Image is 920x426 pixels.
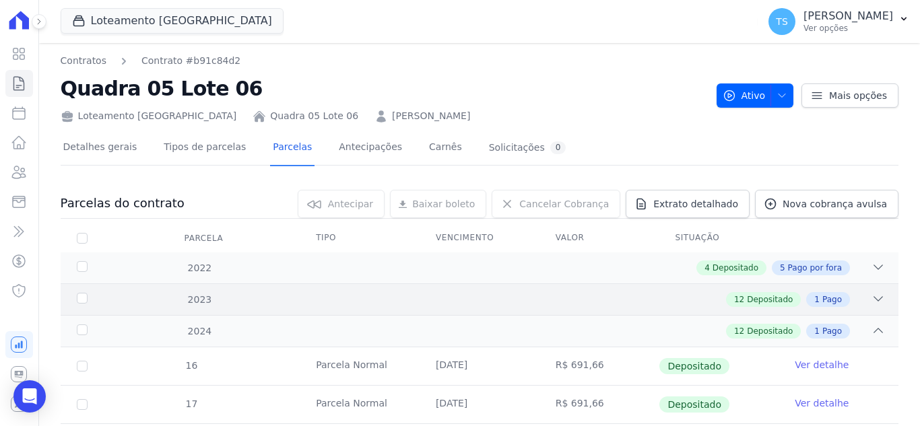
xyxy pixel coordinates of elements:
nav: Breadcrumb [61,54,241,68]
span: 12 [734,293,744,306]
span: Depositado [747,325,793,337]
td: [DATE] [420,386,539,423]
span: Depositado [713,262,758,274]
span: 1 [814,293,820,306]
a: Ver detalhe [795,396,849,410]
span: Nova cobrança avulsa [783,197,887,211]
span: Ativo [723,83,766,108]
p: [PERSON_NAME] [803,9,893,23]
input: Só é possível selecionar pagamentos em aberto [77,399,88,410]
h3: Parcelas do contrato [61,195,185,211]
a: Antecipações [336,131,405,166]
input: Só é possível selecionar pagamentos em aberto [77,361,88,371]
span: Extrato detalhado [653,197,738,211]
div: 0 [550,141,566,154]
a: Carnês [426,131,465,166]
span: Pago por fora [788,262,842,274]
span: 16 [185,360,198,371]
span: 17 [185,398,198,409]
span: Pago [822,325,842,337]
a: Contratos [61,54,106,68]
a: Tipos de parcelas [161,131,249,166]
a: Solicitações0 [486,131,569,166]
td: [DATE] [420,347,539,385]
th: Vencimento [420,224,539,252]
div: Solicitações [489,141,566,154]
span: Depositado [747,293,793,306]
a: [PERSON_NAME] [392,109,470,123]
span: Depositado [659,396,729,413]
button: Loteamento [GEOGRAPHIC_DATA] [61,8,284,34]
td: Parcela Normal [300,386,420,423]
th: Tipo [300,224,420,252]
a: Mais opções [801,83,898,108]
nav: Breadcrumb [61,54,706,68]
span: Pago [822,293,842,306]
span: Depositado [659,358,729,374]
span: 4 [704,262,710,274]
p: Ver opções [803,23,893,34]
button: Ativo [717,83,794,108]
a: Ver detalhe [795,358,849,371]
h2: Quadra 05 Lote 06 [61,73,706,104]
span: 12 [734,325,744,337]
div: Parcela [168,225,240,252]
a: Extrato detalhado [626,190,750,218]
th: Situação [659,224,779,252]
span: 5 [780,262,785,274]
div: Open Intercom Messenger [13,380,46,413]
td: Parcela Normal [300,347,420,385]
a: Contrato #b91c84d2 [141,54,240,68]
a: Detalhes gerais [61,131,140,166]
td: R$ 691,66 [539,386,659,423]
td: R$ 691,66 [539,347,659,385]
button: TS [PERSON_NAME] Ver opções [758,3,920,40]
span: Mais opções [829,89,887,102]
a: Nova cobrança avulsa [755,190,898,218]
a: Quadra 05 Lote 06 [270,109,358,123]
div: Loteamento [GEOGRAPHIC_DATA] [61,109,237,123]
span: 1 [814,325,820,337]
a: Parcelas [270,131,315,166]
th: Valor [539,224,659,252]
span: TS [776,17,787,26]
